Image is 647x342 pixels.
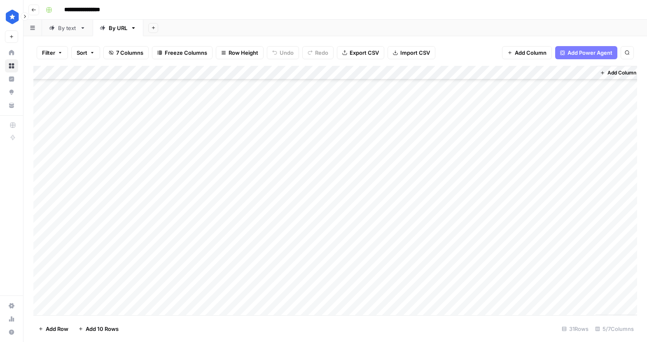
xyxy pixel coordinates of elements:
[5,99,18,112] a: Your Data
[515,49,547,57] span: Add Column
[302,46,334,59] button: Redo
[607,69,636,77] span: Add Column
[73,322,124,335] button: Add 10 Rows
[5,72,18,86] a: Insights
[5,46,18,59] a: Home
[5,7,18,27] button: Workspace: ConsumerAffairs
[337,46,384,59] button: Export CSV
[77,49,87,57] span: Sort
[267,46,299,59] button: Undo
[592,322,637,335] div: 5/7 Columns
[5,59,18,72] a: Browse
[152,46,213,59] button: Freeze Columns
[71,46,100,59] button: Sort
[5,326,18,339] button: Help + Support
[37,46,68,59] button: Filter
[93,20,143,36] a: By URL
[5,299,18,312] a: Settings
[165,49,207,57] span: Freeze Columns
[58,24,77,32] div: By text
[46,325,68,333] span: Add Row
[400,49,430,57] span: Import CSV
[109,24,127,32] div: By URL
[103,46,149,59] button: 7 Columns
[42,20,93,36] a: By text
[216,46,264,59] button: Row Height
[597,67,640,78] button: Add Column
[229,49,258,57] span: Row Height
[502,46,552,59] button: Add Column
[5,9,20,24] img: ConsumerAffairs Logo
[315,49,328,57] span: Redo
[116,49,143,57] span: 7 Columns
[42,49,55,57] span: Filter
[5,312,18,326] a: Usage
[33,322,73,335] button: Add Row
[86,325,119,333] span: Add 10 Rows
[350,49,379,57] span: Export CSV
[558,322,592,335] div: 31 Rows
[568,49,612,57] span: Add Power Agent
[555,46,617,59] button: Add Power Agent
[388,46,435,59] button: Import CSV
[5,86,18,99] a: Opportunities
[280,49,294,57] span: Undo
